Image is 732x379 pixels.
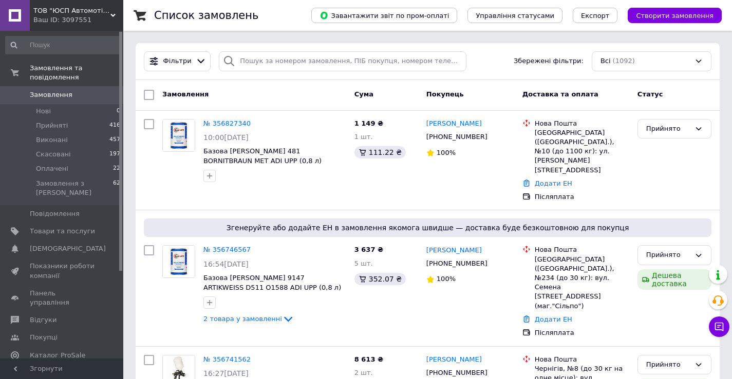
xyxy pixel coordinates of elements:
span: 1 шт. [354,133,373,141]
a: Фото товару [162,245,195,278]
span: 100% [437,275,456,283]
span: 2 товара у замовленні [203,315,282,323]
span: 16:27[DATE] [203,369,249,377]
span: Виконані [36,135,68,145]
span: Каталог ProSale [30,351,85,360]
span: Повідомлення [30,209,80,218]
div: [GEOGRAPHIC_DATA] ([GEOGRAPHIC_DATA].), №10 (до 1100 кг): ул. [PERSON_NAME][STREET_ADDRESS] [535,128,629,175]
span: Скасовані [36,150,71,159]
span: 5 шт. [354,260,373,267]
span: Згенеруйте або додайте ЕН в замовлення якомога швидше — доставка буде безкоштовною для покупця [148,223,707,233]
div: Дешева доставка [637,269,711,290]
a: Базова [PERSON_NAME] 9147 ARTIKWEISS D511 O1588 ADI UPP (0,8 л) [203,274,341,291]
button: Завантажити звіт по пром-оплаті [311,8,457,23]
span: Створити замовлення [636,12,714,19]
span: Оплачені [36,164,68,173]
img: Фото товару [163,246,195,277]
img: Фото товару [163,119,195,151]
div: Нова Пошта [535,119,629,128]
span: Статус [637,90,663,98]
span: Покупець [426,90,464,98]
div: [PHONE_NUMBER] [424,257,490,270]
button: Експорт [573,8,618,23]
span: 100% [437,149,456,156]
a: 2 товара у замовленні [203,315,294,323]
span: Фільтри [163,56,192,66]
span: Нові [36,107,51,116]
span: Замовлення [30,90,72,99]
div: Прийнято [646,124,690,134]
span: Покупці [30,333,58,342]
div: 111.22 ₴ [354,146,406,158]
span: 62 [113,179,120,197]
span: Збережені фільтри: [514,56,584,66]
div: Післяплата [535,328,629,337]
span: Відгуки [30,315,57,325]
span: 16:54[DATE] [203,260,249,268]
div: Післяплата [535,192,629,202]
span: (1092) [613,57,635,65]
a: № 356746567 [203,246,251,253]
button: Управління статусами [467,8,562,23]
span: 416 [109,121,120,130]
span: Показники роботи компанії [30,262,95,280]
button: Створити замовлення [628,8,722,23]
div: Нова Пошта [535,355,629,364]
input: Пошук [5,36,121,54]
a: [PERSON_NAME] [426,246,482,255]
div: [GEOGRAPHIC_DATA] ([GEOGRAPHIC_DATA].), №234 (до 30 кг): вул. Семена [STREET_ADDRESS] (маг."Сільпо") [535,255,629,311]
div: Прийнято [646,360,690,370]
span: Доставка та оплата [522,90,598,98]
div: Нова Пошта [535,245,629,254]
a: Базова [PERSON_NAME] 481 BORNITBRAUN MET ADI UPP (0,8 л) [203,147,322,165]
span: ТОВ "ЮСП Автомотів Україна" [33,6,110,15]
input: Пошук за номером замовлення, ПІБ покупця, номером телефону, Email, номером накладної [219,51,466,71]
a: Створити замовлення [617,11,722,19]
div: Прийнято [646,250,690,261]
span: 1 149 ₴ [354,119,383,127]
span: Прийняті [36,121,68,130]
a: [PERSON_NAME] [426,119,482,129]
a: Додати ЕН [535,315,572,323]
a: Фото товару [162,119,195,152]
span: Управління статусами [476,12,554,19]
h1: Список замовлень [154,9,258,22]
span: 2 шт. [354,369,373,376]
span: Панель управління [30,289,95,307]
span: 10:00[DATE] [203,133,249,142]
span: Товари та послуги [30,227,95,236]
span: Всі [600,56,611,66]
span: 0 [117,107,120,116]
a: Додати ЕН [535,179,572,187]
span: 3 637 ₴ [354,246,383,253]
span: [DEMOGRAPHIC_DATA] [30,244,106,253]
span: 22 [113,164,120,173]
span: 197 [109,150,120,159]
a: № 356741562 [203,355,251,363]
span: 457 [109,135,120,145]
span: Замовлення [162,90,209,98]
a: [PERSON_NAME] [426,355,482,365]
button: Чат з покупцем [709,316,729,337]
span: Замовлення та повідомлення [30,64,123,82]
a: № 356827340 [203,119,251,127]
div: 352.07 ₴ [354,273,406,285]
div: Ваш ID: 3097551 [33,15,123,25]
span: Завантажити звіт по пром-оплаті [320,11,449,20]
span: Cума [354,90,373,98]
span: Замовлення з [PERSON_NAME] [36,179,113,197]
span: Експорт [581,12,610,19]
div: [PHONE_NUMBER] [424,130,490,144]
span: 8 613 ₴ [354,355,383,363]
